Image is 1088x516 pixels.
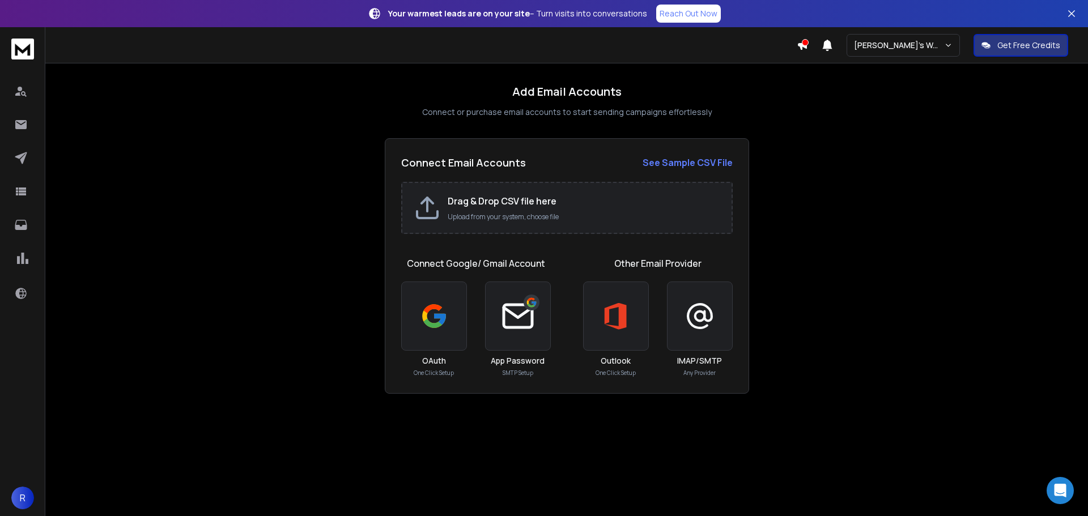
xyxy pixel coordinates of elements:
h1: Add Email Accounts [512,84,622,100]
a: Reach Out Now [656,5,721,23]
p: One Click Setup [414,369,454,377]
button: Get Free Credits [974,34,1068,57]
h3: App Password [491,355,545,366]
p: Get Free Credits [997,40,1060,51]
h2: Drag & Drop CSV file here [448,194,720,208]
p: [PERSON_NAME]'s Workspace [854,40,944,51]
p: One Click Setup [596,369,636,377]
p: Any Provider [683,369,716,377]
h2: Connect Email Accounts [401,155,526,170]
h1: Other Email Provider [614,257,702,270]
div: Open Intercom Messenger [1047,477,1074,504]
p: Connect or purchase email accounts to start sending campaigns effortlessly [422,106,712,118]
p: Upload from your system, choose file [448,212,720,221]
img: logo [11,39,34,59]
h3: Outlook [601,355,631,366]
p: Reach Out Now [660,8,717,19]
h1: Connect Google/ Gmail Account [407,257,545,270]
a: See Sample CSV File [643,156,733,169]
button: R [11,487,34,509]
h3: OAuth [422,355,446,366]
h3: IMAP/SMTP [677,355,722,366]
p: SMTP Setup [503,369,533,377]
p: – Turn visits into conversations [388,8,647,19]
strong: Your warmest leads are on your site [388,8,530,19]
